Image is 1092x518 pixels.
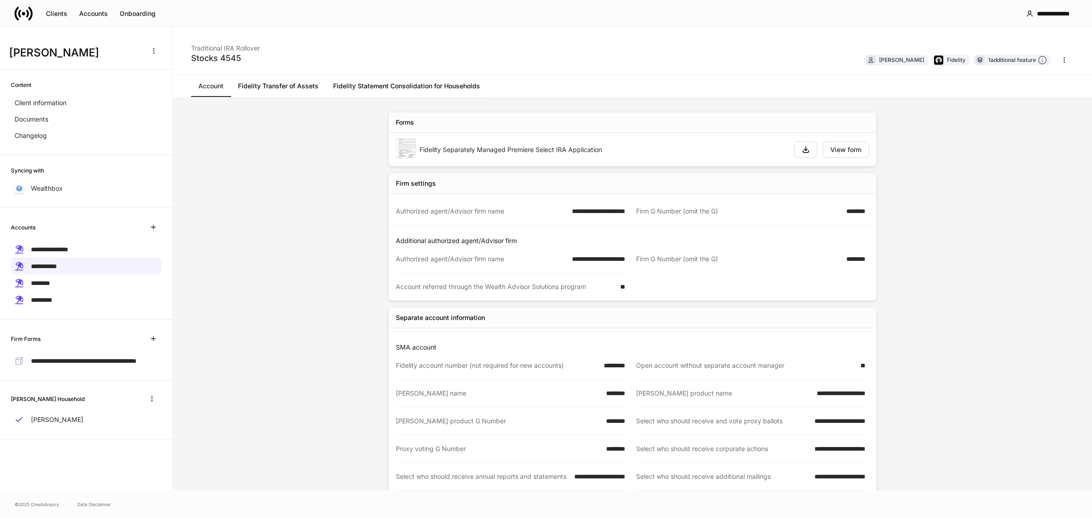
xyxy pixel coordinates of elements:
[396,313,485,322] div: Separate account information
[31,415,83,424] p: [PERSON_NAME]
[396,118,414,127] div: Forms
[191,75,231,97] a: Account
[396,361,598,370] div: Fidelity account number (not required for new accounts)
[879,56,924,64] div: [PERSON_NAME]
[396,207,566,216] div: Authorized agent/Advisor firm name
[947,56,966,64] div: Fidelity
[15,98,66,107] p: Client information
[823,142,869,158] button: View form
[636,389,811,398] div: [PERSON_NAME] product name
[636,254,841,264] div: Firm G Number (omit the G)
[636,207,841,216] div: Firm G Number (omit the G)
[830,147,861,153] div: View form
[46,10,67,17] div: Clients
[191,53,260,64] div: Stocks 4545
[396,472,569,481] div: Select who should receive annual reports and statements
[396,343,873,352] p: SMA account
[326,75,487,97] a: Fidelity Statement Consolidation for Households
[11,95,162,111] a: Client information
[11,395,85,403] h6: [PERSON_NAME] Household
[11,81,31,89] h6: Content
[77,501,111,508] a: Data Disclaimer
[396,179,436,188] div: Firm settings
[420,145,787,154] div: Fidelity Separately Managed Premiere Select IRA Application
[73,6,114,21] button: Accounts
[9,46,141,60] h3: [PERSON_NAME]
[231,75,326,97] a: Fidelity Transfer of Assets
[15,501,59,508] span: © 2025 OneAdvisory
[31,184,63,193] p: Wealthbox
[79,10,108,17] div: Accounts
[396,254,566,264] div: Authorized agent/Advisor firm name
[396,389,601,398] div: [PERSON_NAME] name
[11,166,44,175] h6: Syncing with
[114,6,162,21] button: Onboarding
[11,180,162,197] a: Wealthbox
[636,416,809,426] div: Select who should receive and vote proxy ballots
[636,444,809,453] div: Select who should receive corporate actions
[15,131,47,140] p: Changelog
[396,282,615,291] div: Account referred through the Wealth Advisor Solutions program
[120,10,156,17] div: Onboarding
[11,223,35,232] h6: Accounts
[11,411,162,428] a: [PERSON_NAME]
[636,361,855,370] div: Open account without separate account manager
[636,472,809,481] div: Select who should receive additional mailings
[396,236,873,245] p: Additional authorized agent/Advisor firm
[11,127,162,144] a: Changelog
[396,416,601,426] div: [PERSON_NAME] product G Number
[11,335,40,343] h6: Firm Forms
[396,444,601,453] div: Proxy voting G Number
[191,38,260,53] div: Traditional IRA Rollover
[15,115,48,124] p: Documents
[11,111,162,127] a: Documents
[40,6,73,21] button: Clients
[988,56,1047,65] div: 1 additional feature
